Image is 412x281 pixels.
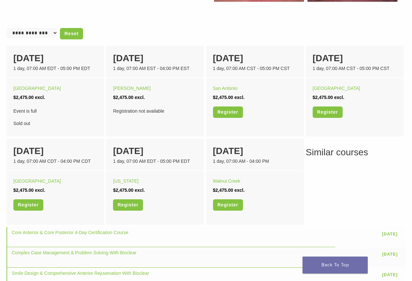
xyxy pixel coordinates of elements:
div: [DATE] [13,144,97,158]
a: [GEOGRAPHIC_DATA] [13,86,61,91]
span: excl. [35,95,45,100]
div: 1 day, 07:00 AM EST - 04:00 PM EST [113,65,197,72]
div: [DATE] [113,51,197,65]
span: $2,475.00 [113,95,133,100]
span: excl. [234,188,245,193]
a: [PERSON_NAME] [113,86,150,91]
span: excl. [334,95,344,100]
a: Register [13,199,43,211]
div: [DATE] [213,144,297,158]
div: 1 day, 07:00 AM CST - 05:00 PM CST [313,65,397,72]
div: Registration not available [113,106,197,116]
a: San Antonio [213,86,238,91]
span: excl. [234,95,245,100]
a: Register [113,199,143,211]
a: [DATE] [379,249,401,260]
span: $2,475.00 [213,188,233,193]
a: [GEOGRAPHIC_DATA] [313,86,360,91]
div: 1 day, 07:00 AM CDT - 04:00 PM CDT [13,158,97,165]
span: $2,475.00 [213,95,233,100]
a: Smile Design & Comprehensive Anterior Rejuvenation With Bioclear [12,271,149,276]
a: [DATE] [379,270,401,280]
div: [DATE] [213,51,297,65]
span: $2,475.00 [313,95,333,100]
a: Register [213,199,243,211]
div: Sold out [13,106,97,128]
a: Register [213,106,243,118]
span: excl. [135,188,145,193]
a: Register [313,106,343,118]
a: [US_STATE] [113,178,138,184]
span: excl. [35,188,45,193]
div: [DATE] [113,144,197,158]
a: [GEOGRAPHIC_DATA] [13,178,61,184]
a: Walnut Creek [213,178,240,184]
span: $2,475.00 [113,188,133,193]
div: 1 day, 07:00 AM EDT - 05:00 PM EDT [113,158,197,165]
div: 1 day, 07:00 AM - 04:00 PM [213,158,297,165]
div: 1 day, 07:00 AM EDT - 05:00 PM EDT [13,65,97,72]
a: Back To Top [303,257,368,274]
span: Event is full [13,106,97,116]
span: $2,475.00 [13,95,34,100]
div: [DATE] [313,51,397,65]
a: [DATE] [379,229,401,239]
div: [DATE] [13,51,97,65]
span: $2,475.00 [13,188,34,193]
a: Reset [60,28,83,39]
div: 1 day, 07:00 AM CST - 05:00 PM CST [213,65,297,72]
span: excl. [135,95,145,100]
a: Core Anterior & Core Posterior 4-Day Certification Course [12,230,128,235]
a: Complex Case Management & Problem Solving With Bioclear [12,250,136,255]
